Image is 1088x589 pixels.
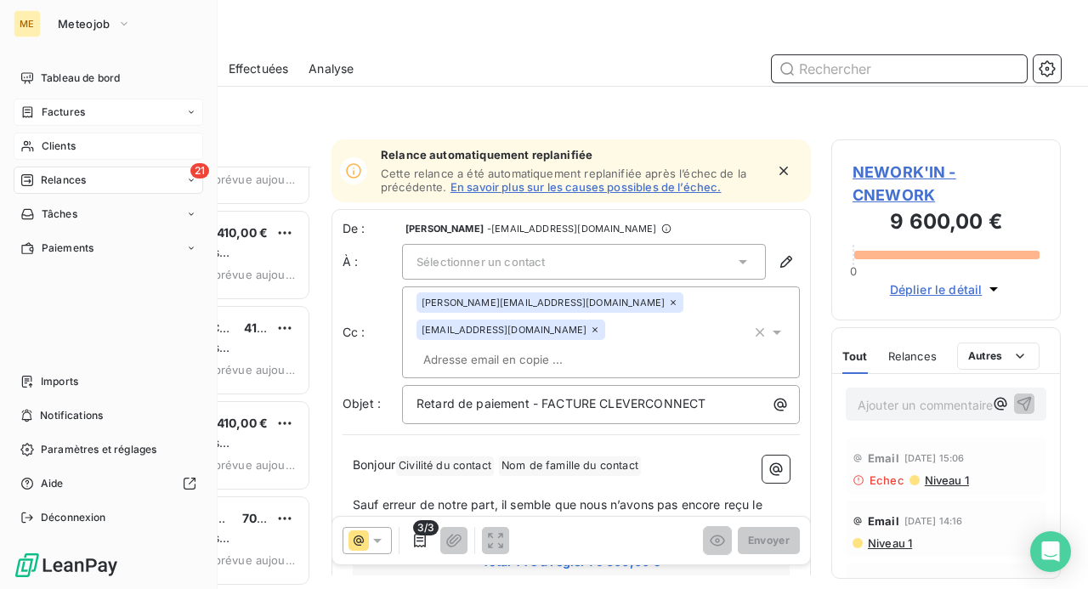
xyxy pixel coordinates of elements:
[58,17,110,31] span: Meteojob
[214,173,295,186] span: prévue aujourd’hui
[14,552,119,579] img: Logo LeanPay
[866,536,912,550] span: Niveau 1
[343,253,402,270] label: À :
[41,374,78,389] span: Imports
[41,476,64,491] span: Aide
[343,396,381,411] span: Objet :
[242,511,296,525] span: 700,00 €
[381,148,765,161] span: Relance automatiquement replanifiée
[885,280,1008,299] button: Déplier le détail
[40,408,103,423] span: Notifications
[1030,531,1071,572] div: Open Intercom Messenger
[923,473,969,487] span: Niveau 1
[422,325,586,335] span: [EMAIL_ADDRESS][DOMAIN_NAME]
[229,60,289,77] span: Effectuées
[842,349,868,363] span: Tout
[416,255,545,269] span: Sélectionner un contact
[217,416,268,430] span: 410,00 €
[868,514,899,528] span: Email
[422,297,665,308] span: [PERSON_NAME][EMAIL_ADDRESS][DOMAIN_NAME]
[41,71,120,86] span: Tableau de bord
[41,510,106,525] span: Déconnexion
[14,470,203,497] a: Aide
[214,268,295,281] span: prévue aujourd’hui
[499,456,641,476] span: Nom de famille du contact
[413,520,439,535] span: 3/3
[487,224,656,234] span: - [EMAIL_ADDRESS][DOMAIN_NAME]
[868,451,899,465] span: Email
[957,343,1040,370] button: Autres
[343,220,402,237] span: De :
[904,516,963,526] span: [DATE] 14:16
[190,163,209,178] span: 21
[738,527,800,554] button: Envoyer
[217,225,268,240] span: 410,00 €
[214,363,295,377] span: prévue aujourd’hui
[14,10,41,37] div: ME
[244,320,295,335] span: 410,00 €
[416,347,613,372] input: Adresse email en copie ...
[853,207,1040,241] h3: 9 600,00 €
[888,349,937,363] span: Relances
[416,396,705,411] span: Retard de paiement - FACTURE CLEVERCONNECT
[772,55,1027,82] input: Rechercher
[41,442,156,457] span: Paramètres et réglages
[309,60,354,77] span: Analyse
[890,280,983,298] span: Déplier le détail
[850,264,857,278] span: 0
[396,456,494,476] span: Civilité du contact
[343,324,402,341] label: Cc :
[870,473,904,487] span: Echec
[42,241,93,256] span: Paiements
[353,457,395,472] span: Bonjour
[904,453,965,463] span: [DATE] 15:06
[853,161,1040,207] span: NEWORK'IN - CNEWORK
[41,173,86,188] span: Relances
[405,224,484,234] span: [PERSON_NAME]
[42,207,77,222] span: Tâches
[42,105,85,120] span: Factures
[42,139,76,154] span: Clients
[214,553,295,567] span: prévue aujourd’hui
[381,167,746,194] span: Cette relance a été automatiquement replanifiée après l’échec de la précédente.
[353,497,766,531] span: Sauf erreur de notre part, il semble que nous n’avons pas encore reçu le paiement des factures su...
[450,180,722,194] a: En savoir plus sur les causes possibles de l’échec.
[214,458,295,472] span: prévue aujourd’hui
